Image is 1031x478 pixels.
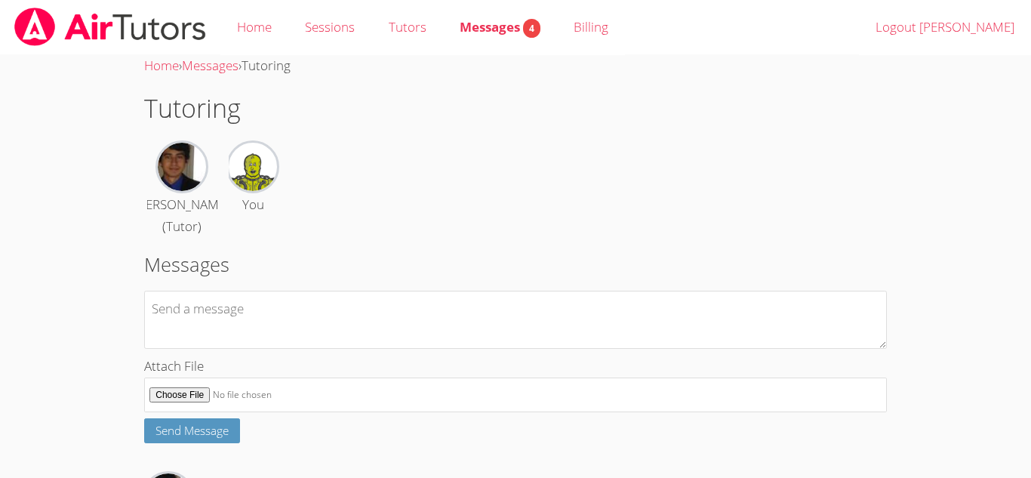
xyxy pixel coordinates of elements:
span: 4 [523,19,540,38]
h2: Messages [144,250,887,279]
span: Tutoring [242,57,291,74]
h1: Tutoring [144,89,887,128]
div: You [242,194,264,216]
input: Attach File [144,378,887,413]
span: Send Message [155,423,229,438]
img: airtutors_banner-c4298cdbf04f3fff15de1276eac7730deb9818008684d7c2e4769d2f7ddbe033.png [13,8,208,46]
span: Messages [460,18,540,35]
a: Messages [182,57,239,74]
div: › › [144,55,887,77]
button: Send Message [144,418,240,443]
span: Attach File [144,357,204,375]
div: [PERSON_NAME] (Tutor) [134,194,229,238]
a: Home [144,57,179,74]
img: Carlos Flores [158,143,206,191]
img: Eblin David Lopez Ramirez [229,143,277,191]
